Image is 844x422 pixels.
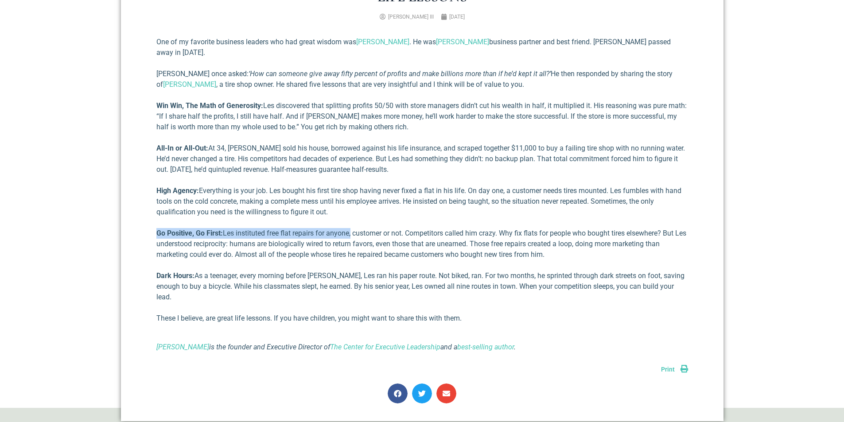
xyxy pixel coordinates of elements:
[156,271,688,302] p: As a teenager, every morning before [PERSON_NAME], Les ran his paper route. Not biked, ran. For t...
[156,228,688,260] p: Les instituted free flat repairs for anyone, customer or not. Competitors called him crazy. Why f...
[436,38,489,46] a: [PERSON_NAME]
[441,13,465,21] a: [DATE]
[156,313,688,324] p: These I believe, are great life lessons. If you have children, you might want to share this with ...
[330,343,440,351] a: The Center for Executive Leadership
[156,229,223,237] strong: Go Positive, Go First:
[156,343,516,351] i: is the founder and Executive Director of and a .
[412,383,432,403] div: Share on twitter
[388,14,434,20] span: [PERSON_NAME] III
[356,38,409,46] a: [PERSON_NAME]
[156,37,688,58] p: One of my favorite business leaders who had great wisdom was . He was business partner and best f...
[436,383,456,403] div: Share on email
[457,343,514,351] a: best-selling author
[163,80,216,89] a: [PERSON_NAME]
[156,101,688,132] p: Les discovered that splitting profits 50/50 with store managers didn’t cut his wealth in half, it...
[156,69,688,90] p: [PERSON_NAME] once asked: He then responded by sharing the story of , a tire shop owner. He share...
[156,271,194,280] strong: Dark Hours:
[156,144,208,152] strong: All-In or All-Out:
[156,186,199,195] strong: High Agency:
[661,366,688,373] a: Print
[156,343,209,351] a: [PERSON_NAME]
[156,143,688,175] p: At 34, [PERSON_NAME] sold his house, borrowed against his life insurance, and scraped together $1...
[156,101,263,110] strong: Win Win, The Math of Generosity:
[388,383,408,403] div: Share on facebook
[156,186,688,217] p: Everything is your job. Les bought his first tire shop having never fixed a flat in his life. On ...
[249,70,551,78] em: ‘How can someone give away fifty percent of profits and make billions more than if he’d kept it a...
[449,14,465,20] time: [DATE]
[661,366,675,373] span: Print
